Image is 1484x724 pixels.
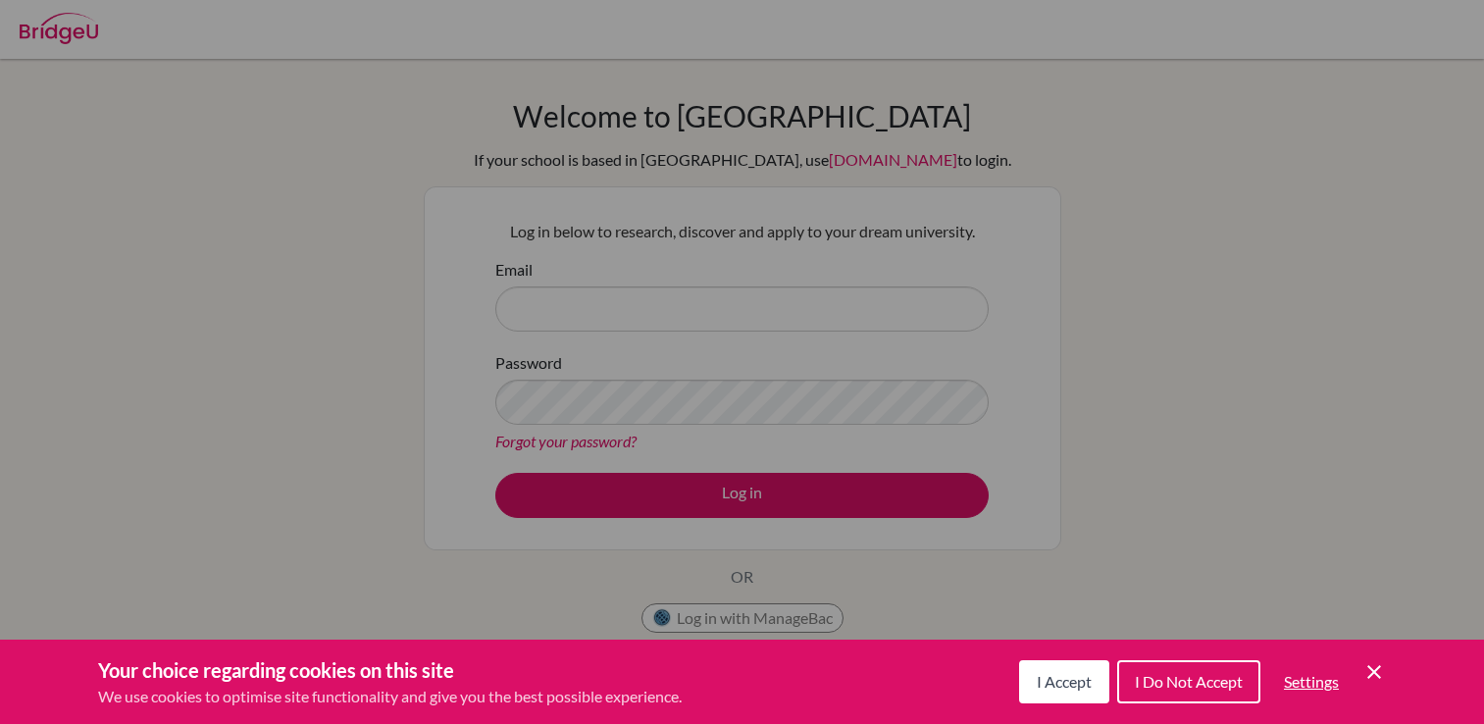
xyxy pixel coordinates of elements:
[1284,672,1339,691] span: Settings
[98,655,682,685] h3: Your choice regarding cookies on this site
[1268,662,1355,701] button: Settings
[1019,660,1109,703] button: I Accept
[1117,660,1260,703] button: I Do Not Accept
[98,685,682,708] p: We use cookies to optimise site functionality and give you the best possible experience.
[1135,672,1243,691] span: I Do Not Accept
[1362,660,1386,684] button: Save and close
[1037,672,1092,691] span: I Accept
